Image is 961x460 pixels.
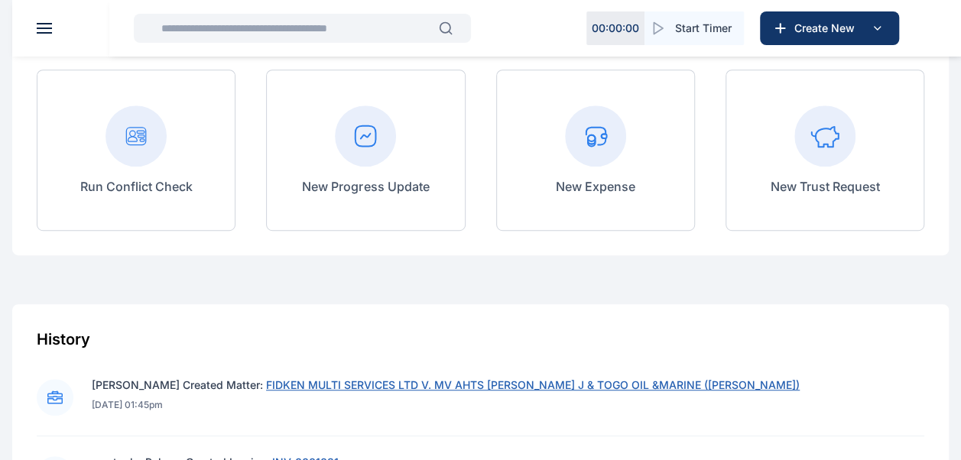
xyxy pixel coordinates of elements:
[92,399,800,411] p: [DATE] 01:45pm
[80,177,193,196] p: Run Conflict Check
[263,378,800,391] a: FIDKEN MULTI SERVICES LTD V. MV AHTS [PERSON_NAME] J & TOGO OIL &MARINE ([PERSON_NAME])
[592,21,639,36] p: 00 : 00 : 00
[266,378,800,391] span: FIDKEN MULTI SERVICES LTD V. MV AHTS [PERSON_NAME] J & TOGO OIL &MARINE ([PERSON_NAME])
[302,177,429,196] p: New Progress Update
[644,11,744,45] button: Start Timer
[675,21,732,36] span: Start Timer
[37,329,924,350] div: History
[92,377,800,393] p: [PERSON_NAME] Created Matter:
[760,11,899,45] button: Create New
[556,177,635,196] p: New Expense
[788,21,868,36] span: Create New
[770,177,879,196] p: New Trust Request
